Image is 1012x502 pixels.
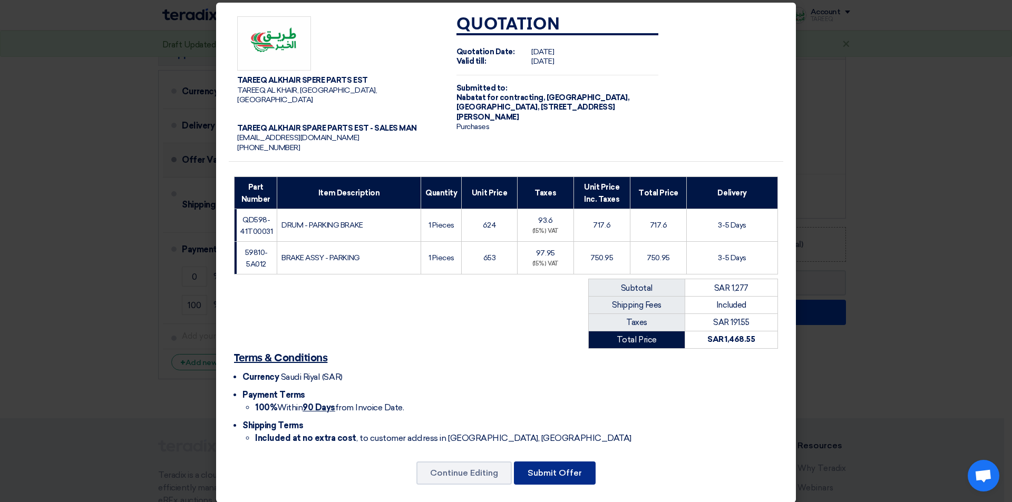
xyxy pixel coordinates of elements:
font: Unit Price Inc. Taxes [584,183,619,203]
font: Within [277,402,303,412]
font: SAR 1,468.55 [707,334,755,344]
font: 624 [483,221,497,230]
font: 653 [483,253,496,262]
font: 717.6 [650,221,667,230]
font: , to customer address in [GEOGRAPHIC_DATA], [GEOGRAPHIC_DATA] [356,433,631,443]
font: [PERSON_NAME] [456,113,519,122]
font: 1 Pieces [429,253,454,262]
font: Saudi Riyal (SAR) [281,372,343,382]
font: SAR 191.55 [713,318,749,327]
font: [DATE] [531,47,554,56]
font: Included [716,300,746,310]
font: [DATE] [531,57,554,66]
font: 750.95 [647,253,669,262]
font: 1 Pieces [429,221,454,230]
font: Quantity [425,189,457,198]
font: Unit Price [472,189,507,198]
font: Total Price [638,189,678,198]
font: Item Description [318,189,379,198]
font: Continue Editing [430,468,498,478]
font: Quotation Date: [456,47,515,56]
button: Continue Editing [416,461,512,485]
font: 3-5 Days [718,221,746,230]
img: Company Logo [237,16,311,71]
font: 97.95 [536,249,555,258]
font: 717.6 [593,221,610,230]
font: 3-5 Days [718,253,746,262]
font: Taxes [534,189,556,198]
font: 59810-5A012 [245,248,268,269]
font: SAR 1,277 [714,283,748,292]
font: Terms & Conditions [234,353,327,363]
font: from Invoice Date. [335,402,404,412]
font: Currency [242,372,279,382]
font: TAREEQ ALKHAIR SPERE PARTS EST [237,76,368,85]
font: Purchases [456,122,490,131]
font: Submit Offer [528,468,582,478]
font: [EMAIL_ADDRESS][DOMAIN_NAME] [237,133,359,142]
font: Quotation [456,16,560,33]
a: Open chat [968,460,999,491]
font: Taxes [626,318,647,327]
font: 93.6 [538,216,552,225]
font: Part Number [241,183,270,203]
button: Submit Offer [514,461,596,485]
font: Payment Terms [242,390,305,400]
font: 90 Days [303,402,335,412]
font: Shipping Terms [242,420,303,430]
font: Submitted to: [456,84,508,93]
font: [PHONE_NUMBER] [237,143,300,152]
font: (15%) VAT [532,260,559,267]
font: Delivery [717,189,746,198]
font: Total Price [617,335,657,344]
font: QD598-41T00031 [240,215,273,236]
font: [GEOGRAPHIC_DATA], [GEOGRAPHIC_DATA], [STREET_ADDRESS] [456,93,629,112]
font: Valid till: [456,57,486,66]
font: (15%) VAT [532,228,559,234]
font: BRAKE ASSY - PARKING [281,253,359,262]
font: Included at no extra cost [255,433,356,443]
font: Shipping Fees [612,300,661,310]
font: Subtotal [621,283,653,292]
font: Nabatat for contracting, [456,93,545,102]
font: TAREEQ AL KHAIR, [GEOGRAPHIC_DATA], [GEOGRAPHIC_DATA] [237,86,377,104]
font: 100% [255,402,277,412]
font: DRUM - PARKING BRAKE [281,221,363,230]
font: TAREEQ ALKHAIR SPARE PARTS EST - SALES MAN [237,124,417,133]
font: 750.95 [590,253,613,262]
